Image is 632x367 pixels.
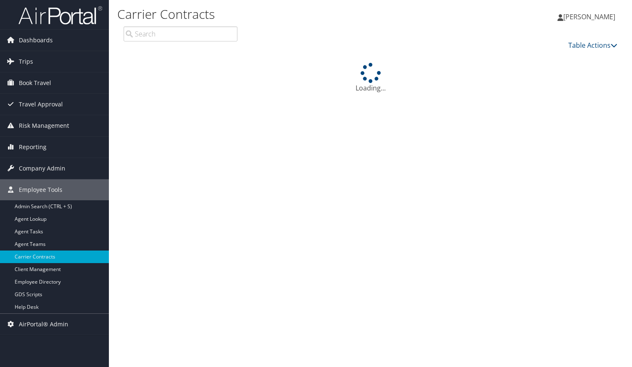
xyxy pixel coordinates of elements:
[19,51,33,72] span: Trips
[19,314,68,335] span: AirPortal® Admin
[19,115,69,136] span: Risk Management
[19,137,46,158] span: Reporting
[19,158,65,179] span: Company Admin
[117,63,624,93] div: Loading...
[117,5,455,23] h1: Carrier Contracts
[19,30,53,51] span: Dashboards
[19,94,63,115] span: Travel Approval
[124,26,237,41] input: Search
[18,5,102,25] img: airportal-logo.png
[557,4,624,29] a: [PERSON_NAME]
[19,179,62,200] span: Employee Tools
[19,72,51,93] span: Book Travel
[563,12,615,21] span: [PERSON_NAME]
[568,41,617,50] a: Table Actions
